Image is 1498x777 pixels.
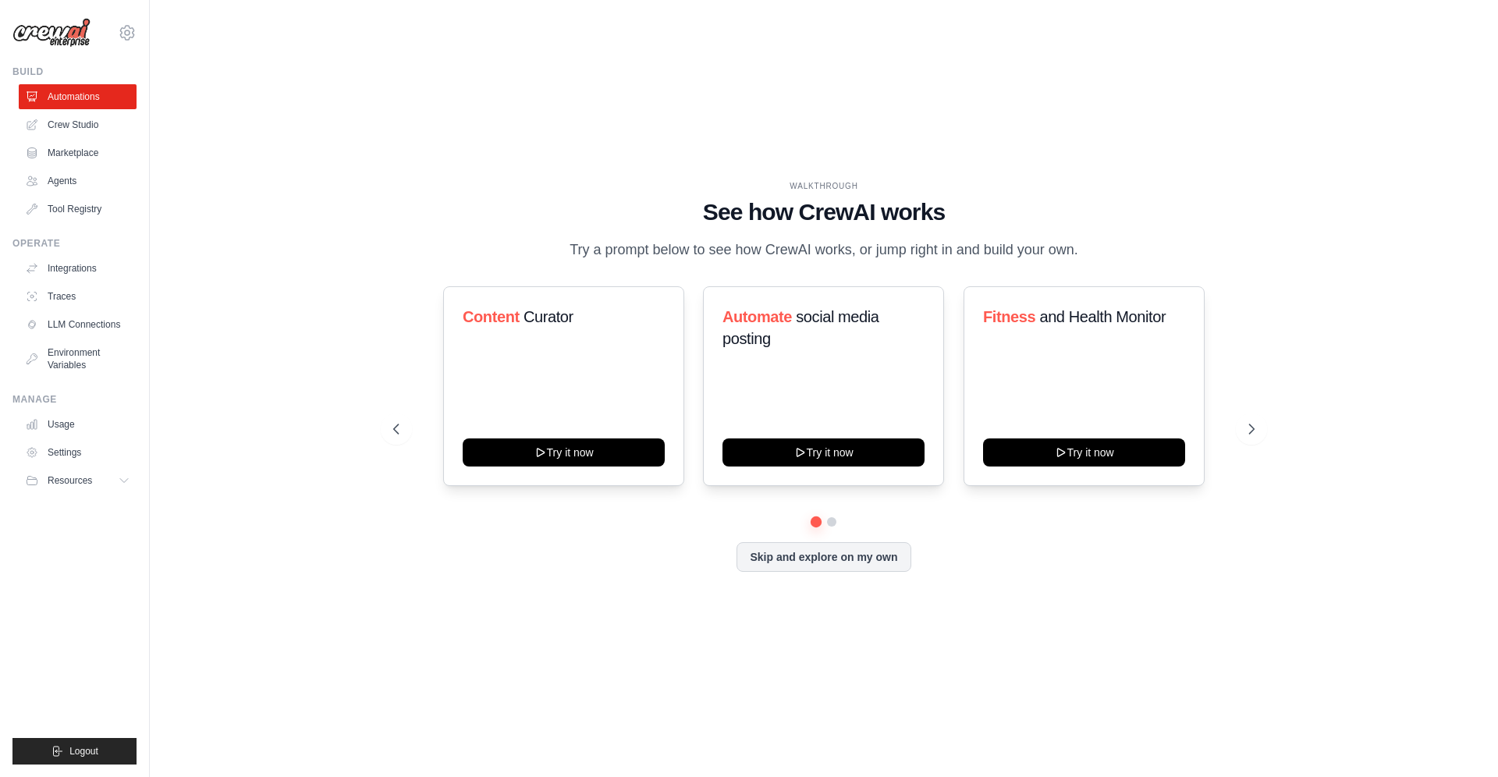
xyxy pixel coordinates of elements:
p: Try a prompt below to see how CrewAI works, or jump right in and build your own. [562,239,1086,261]
span: Content [463,308,520,325]
a: Marketplace [19,140,137,165]
button: Try it now [463,438,665,467]
a: Settings [19,440,137,465]
span: Logout [69,745,98,757]
span: Fitness [983,308,1035,325]
button: Skip and explore on my own [737,542,911,572]
span: Resources [48,474,92,487]
a: Automations [19,84,137,109]
div: Build [12,66,137,78]
a: Usage [19,412,137,437]
div: WALKTHROUGH [393,180,1255,192]
button: Resources [19,468,137,493]
button: Try it now [983,438,1185,467]
span: social media posting [722,308,879,347]
span: and Health Monitor [1039,308,1166,325]
a: LLM Connections [19,312,137,337]
button: Logout [12,738,137,765]
div: Manage [12,393,137,406]
img: Logo [12,18,91,48]
a: Crew Studio [19,112,137,137]
h1: See how CrewAI works [393,198,1255,226]
a: Agents [19,169,137,193]
span: Automate [722,308,792,325]
a: Integrations [19,256,137,281]
button: Try it now [722,438,925,467]
a: Tool Registry [19,197,137,222]
a: Traces [19,284,137,309]
span: Curator [524,308,573,325]
a: Environment Variables [19,340,137,378]
div: Operate [12,237,137,250]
